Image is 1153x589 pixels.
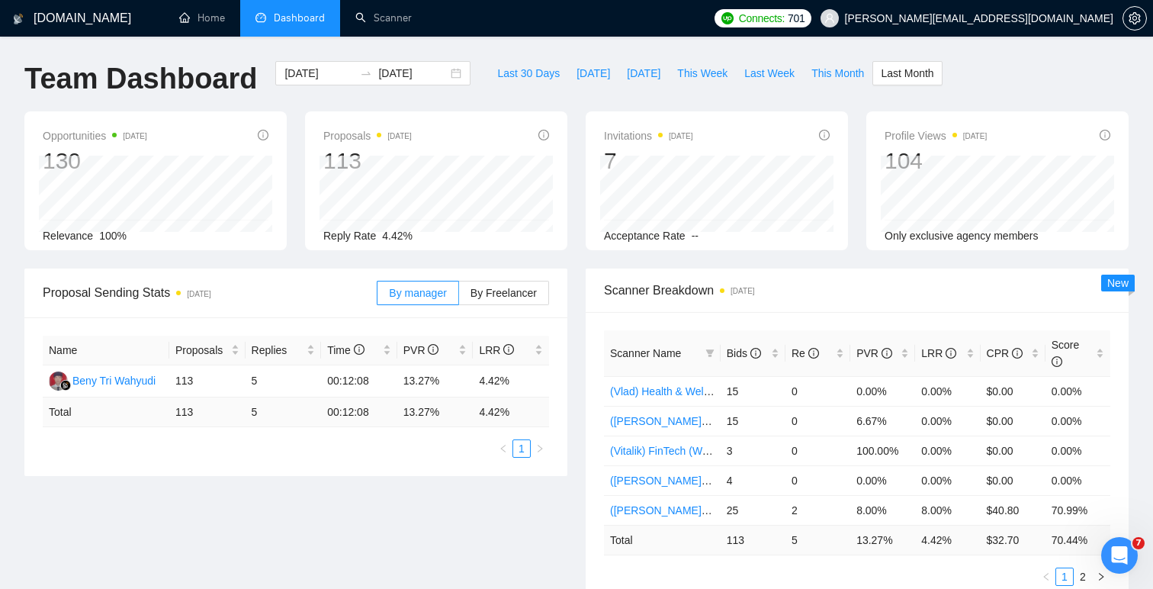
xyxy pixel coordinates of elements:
td: $0.00 [981,376,1045,406]
span: Score [1052,339,1080,368]
span: info-circle [750,348,761,359]
div: 130 [43,146,147,175]
td: 13.27 % [397,397,474,427]
td: 0 [785,406,850,436]
span: CPR [987,347,1023,359]
span: info-circle [354,344,365,355]
a: (Vlad) Health & Wellness (Web) [610,385,760,397]
div: Beny Tri Wahyudi [72,372,156,389]
td: 5 [785,525,850,555]
td: 100.00% [850,436,915,465]
span: Reply Rate [323,230,376,242]
button: This Month [803,61,872,85]
span: Bids [727,347,761,359]
span: LRR [479,344,514,356]
td: 0.00% [1045,436,1110,465]
span: filter [705,349,715,358]
td: Total [604,525,721,555]
span: filter [702,342,718,365]
td: 5 [246,365,322,397]
td: 13.27 % [850,525,915,555]
td: 0.00% [1045,406,1110,436]
td: 4.42 % [473,397,549,427]
td: 13.27% [397,365,474,397]
td: $0.00 [981,436,1045,465]
span: LRR [921,347,956,359]
time: [DATE] [731,287,754,295]
span: info-circle [819,130,830,140]
iframe: Intercom live chat [1101,537,1138,574]
button: Last 30 Days [489,61,568,85]
span: Profile Views [885,127,987,145]
td: 70.44 % [1045,525,1110,555]
span: dashboard [255,12,266,23]
span: info-circle [882,348,892,359]
span: Replies [252,342,304,359]
li: 2 [1074,568,1092,586]
span: Relevance [43,230,93,242]
span: Scanner Breakdown [604,281,1110,300]
a: searchScanner [355,11,412,24]
span: user [824,13,835,24]
button: Last Week [736,61,803,85]
span: Proposals [323,127,412,145]
a: 1 [1056,568,1073,585]
td: 00:12:08 [321,397,397,427]
span: New [1107,277,1129,289]
td: 113 [169,397,246,427]
span: info-circle [1012,348,1023,359]
span: Proposals [175,342,228,359]
time: [DATE] [387,132,411,140]
td: 15 [721,376,785,406]
td: 70.99% [1045,495,1110,525]
span: Invitations [604,127,693,145]
span: Re [792,347,819,359]
span: Time [327,344,364,356]
img: upwork-logo.png [721,12,734,24]
span: left [499,444,508,453]
td: $40.80 [981,495,1045,525]
time: [DATE] [187,290,210,298]
span: setting [1123,12,1146,24]
span: 701 [788,10,805,27]
a: ([PERSON_NAME]) SaaS 2 [610,415,743,427]
button: [DATE] [568,61,618,85]
span: info-circle [538,130,549,140]
td: 25 [721,495,785,525]
div: 7 [604,146,693,175]
span: info-circle [946,348,956,359]
span: PVR [403,344,439,356]
button: Last Month [872,61,942,85]
a: homeHome [179,11,225,24]
td: $0.00 [981,465,1045,495]
li: Previous Page [494,439,512,458]
span: [DATE] [576,65,610,82]
li: Next Page [531,439,549,458]
a: (Vitalik) FinTech (Web) [610,445,718,457]
span: Last 30 Days [497,65,560,82]
a: BTBeny Tri Wahyudi [49,374,156,386]
span: info-circle [808,348,819,359]
img: BT [49,372,68,391]
span: Scanner Name [610,347,681,359]
td: 0 [785,465,850,495]
div: 104 [885,146,987,175]
input: End date [378,65,448,82]
span: By Freelancer [471,287,537,299]
span: right [1097,572,1106,581]
span: Acceptance Rate [604,230,686,242]
li: 1 [512,439,531,458]
div: 113 [323,146,412,175]
span: [DATE] [627,65,660,82]
a: setting [1122,12,1147,24]
span: 4.42% [382,230,413,242]
td: 8.00% [915,495,980,525]
td: 0.00% [915,406,980,436]
span: swap-right [360,67,372,79]
td: 0.00% [850,465,915,495]
td: 0.00% [915,465,980,495]
span: left [1042,572,1051,581]
button: [DATE] [618,61,669,85]
span: Dashboard [274,11,325,24]
img: gigradar-bm.png [60,380,71,391]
